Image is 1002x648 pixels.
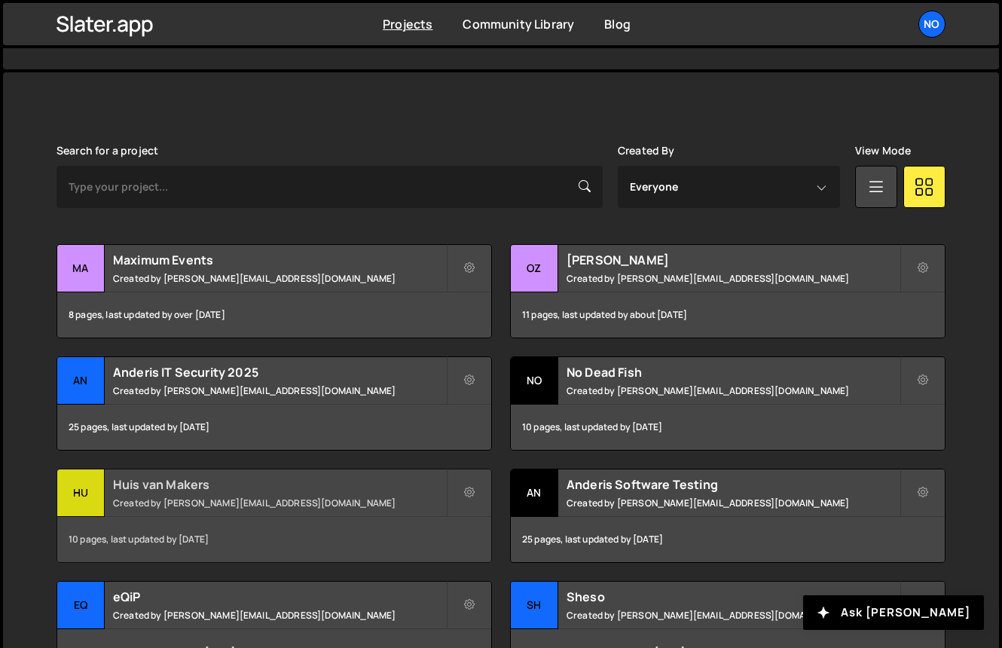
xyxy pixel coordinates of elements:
[57,166,603,208] input: Type your project...
[57,292,491,338] div: 8 pages, last updated by over [DATE]
[57,245,105,292] div: Ma
[57,469,105,517] div: Hu
[855,145,911,157] label: View Mode
[567,272,900,285] small: Created by [PERSON_NAME][EMAIL_ADDRESS][DOMAIN_NAME]
[618,145,675,157] label: Created By
[113,497,446,509] small: Created by [PERSON_NAME][EMAIL_ADDRESS][DOMAIN_NAME]
[57,469,492,563] a: Hu Huis van Makers Created by [PERSON_NAME][EMAIL_ADDRESS][DOMAIN_NAME] 10 pages, last updated by...
[113,384,446,397] small: Created by [PERSON_NAME][EMAIL_ADDRESS][DOMAIN_NAME]
[113,588,446,605] h2: eQiP
[567,497,900,509] small: Created by [PERSON_NAME][EMAIL_ADDRESS][DOMAIN_NAME]
[567,252,900,268] h2: [PERSON_NAME]
[510,244,945,338] a: OZ [PERSON_NAME] Created by [PERSON_NAME][EMAIL_ADDRESS][DOMAIN_NAME] 11 pages, last updated by a...
[57,145,158,157] label: Search for a project
[463,16,574,32] a: Community Library
[511,469,558,517] div: An
[567,588,900,605] h2: Sheso
[511,582,558,629] div: Sh
[57,356,492,451] a: An Anderis IT Security 2025 Created by [PERSON_NAME][EMAIL_ADDRESS][DOMAIN_NAME] 25 pages, last u...
[57,405,491,450] div: 25 pages, last updated by [DATE]
[113,364,446,381] h2: Anderis IT Security 2025
[113,272,446,285] small: Created by [PERSON_NAME][EMAIL_ADDRESS][DOMAIN_NAME]
[511,357,558,405] div: No
[803,595,984,630] button: Ask [PERSON_NAME]
[57,244,492,338] a: Ma Maximum Events Created by [PERSON_NAME][EMAIL_ADDRESS][DOMAIN_NAME] 8 pages, last updated by o...
[567,364,900,381] h2: No Dead Fish
[567,384,900,397] small: Created by [PERSON_NAME][EMAIL_ADDRESS][DOMAIN_NAME]
[918,11,945,38] a: No
[113,252,446,268] h2: Maximum Events
[511,292,945,338] div: 11 pages, last updated by about [DATE]
[113,609,446,622] small: Created by [PERSON_NAME][EMAIL_ADDRESS][DOMAIN_NAME]
[57,582,105,629] div: eQ
[511,405,945,450] div: 10 pages, last updated by [DATE]
[510,356,945,451] a: No No Dead Fish Created by [PERSON_NAME][EMAIL_ADDRESS][DOMAIN_NAME] 10 pages, last updated by [D...
[383,16,432,32] a: Projects
[511,245,558,292] div: OZ
[57,517,491,562] div: 10 pages, last updated by [DATE]
[567,609,900,622] small: Created by [PERSON_NAME][EMAIL_ADDRESS][DOMAIN_NAME]
[604,16,631,32] a: Blog
[510,469,945,563] a: An Anderis Software Testing Created by [PERSON_NAME][EMAIL_ADDRESS][DOMAIN_NAME] 25 pages, last u...
[113,476,446,493] h2: Huis van Makers
[567,476,900,493] h2: Anderis Software Testing
[57,357,105,405] div: An
[511,517,945,562] div: 25 pages, last updated by [DATE]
